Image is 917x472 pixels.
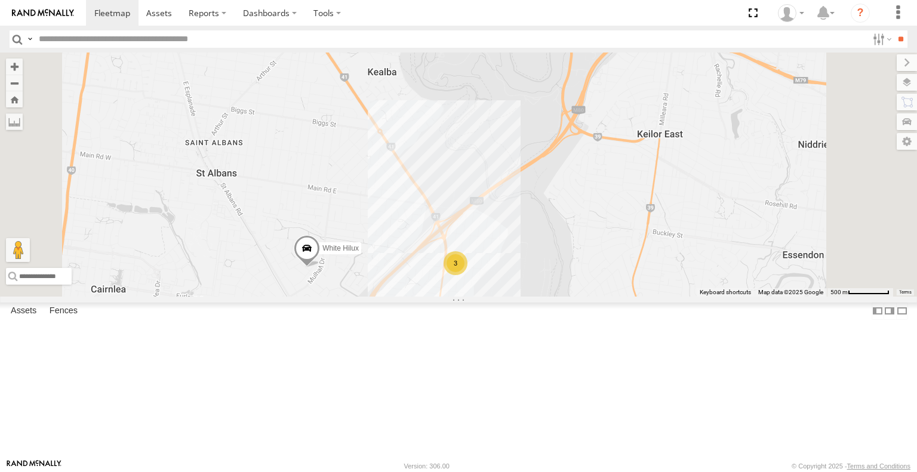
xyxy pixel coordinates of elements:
[884,303,896,320] label: Dock Summary Table to the Right
[899,289,912,294] a: Terms (opens in new tab)
[868,30,894,48] label: Search Filter Options
[872,303,884,320] label: Dock Summary Table to the Left
[792,462,910,470] div: © Copyright 2025 -
[25,30,35,48] label: Search Query
[896,303,908,320] label: Hide Summary Table
[6,91,23,107] button: Zoom Home
[897,133,917,150] label: Map Settings
[758,289,823,295] span: Map data ©2025 Google
[404,462,450,470] div: Version: 306.00
[830,289,848,295] span: 500 m
[12,9,74,17] img: rand-logo.svg
[6,238,30,262] button: Drag Pegman onto the map to open Street View
[774,4,808,22] div: John Vu
[444,251,467,275] div: 3
[851,4,870,23] i: ?
[700,288,751,297] button: Keyboard shortcuts
[322,244,359,252] span: White Hilux
[827,288,893,297] button: Map scale: 500 m per 66 pixels
[6,113,23,130] label: Measure
[7,460,61,472] a: Visit our Website
[6,58,23,75] button: Zoom in
[847,462,910,470] a: Terms and Conditions
[6,75,23,91] button: Zoom out
[5,303,42,320] label: Assets
[44,303,84,320] label: Fences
